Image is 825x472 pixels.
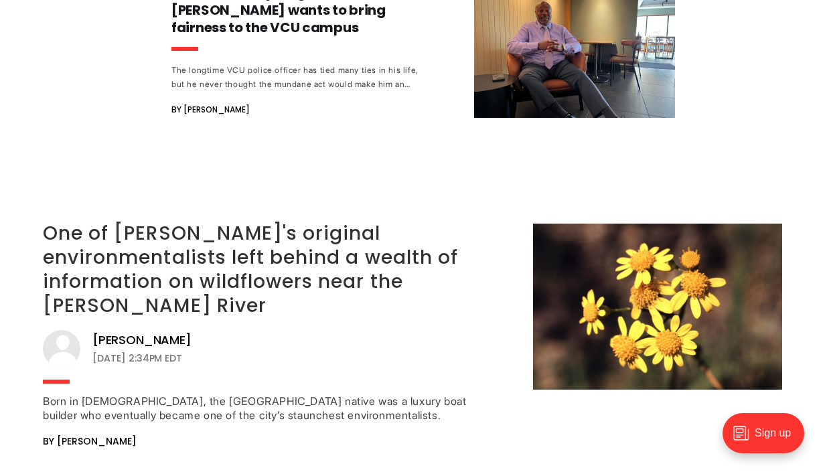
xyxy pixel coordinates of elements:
img: One of Richmond's original environmentalists left behind a wealth of information on wildflowers n... [533,224,782,390]
span: By [PERSON_NAME] [171,102,250,118]
a: [PERSON_NAME] [92,332,192,348]
div: The longtime VCU police officer has tied many ties in his life, but he never thought the mundane ... [171,63,421,91]
a: One of [PERSON_NAME]'s original environmentalists left behind a wealth of information on wildflow... [43,220,458,319]
iframe: portal-trigger [711,406,825,472]
time: [DATE] 2:34PM EDT [92,350,182,366]
div: Born in [DEMOGRAPHIC_DATA], the [GEOGRAPHIC_DATA] native was a luxury boat builder who eventually... [43,394,478,422]
span: By [PERSON_NAME] [43,433,137,449]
